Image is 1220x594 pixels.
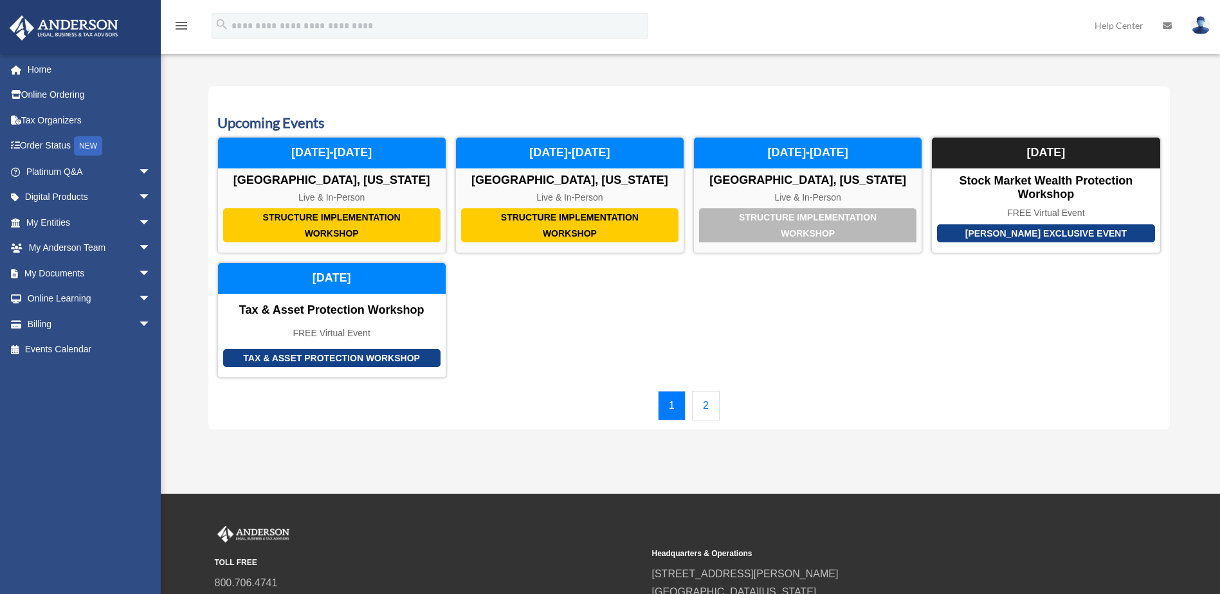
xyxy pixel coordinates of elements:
a: My Anderson Teamarrow_drop_down [9,235,170,261]
a: 1 [658,391,686,420]
div: [DATE]-[DATE] [694,138,922,168]
div: [DATE] [218,263,446,294]
div: Stock Market Wealth Protection Workshop [932,174,1160,202]
a: Billingarrow_drop_down [9,311,170,337]
div: [DATE]-[DATE] [456,138,684,168]
span: arrow_drop_down [138,286,164,312]
a: Structure Implementation Workshop [GEOGRAPHIC_DATA], [US_STATE] Live & In-Person [DATE]-[DATE] [217,137,446,253]
div: NEW [74,136,102,156]
div: [GEOGRAPHIC_DATA], [US_STATE] [218,174,446,188]
div: Tax & Asset Protection Workshop [223,349,441,368]
div: Live & In-Person [694,192,922,203]
img: User Pic [1191,16,1210,35]
div: FREE Virtual Event [932,208,1160,219]
a: Structure Implementation Workshop [GEOGRAPHIC_DATA], [US_STATE] Live & In-Person [DATE]-[DATE] [693,137,922,253]
a: Home [9,57,170,82]
span: arrow_drop_down [138,184,164,211]
div: Structure Implementation Workshop [223,208,441,242]
small: Headquarters & Operations [652,547,1080,561]
a: Tax Organizers [9,107,170,133]
i: search [215,17,229,32]
a: Order StatusNEW [9,133,170,159]
div: Structure Implementation Workshop [461,208,678,242]
a: 2 [692,391,720,420]
span: arrow_drop_down [138,210,164,236]
img: Anderson Advisors Platinum Portal [6,15,122,40]
h3: Upcoming Events [217,113,1161,133]
a: Digital Productsarrow_drop_down [9,184,170,210]
a: [PERSON_NAME] Exclusive Event Stock Market Wealth Protection Workshop FREE Virtual Event [DATE] [931,137,1160,253]
a: Online Ordering [9,82,170,108]
img: Anderson Advisors Platinum Portal [215,526,292,543]
a: My Entitiesarrow_drop_down [9,210,170,235]
span: arrow_drop_down [138,235,164,262]
i: menu [174,18,189,33]
div: FREE Virtual Event [218,328,446,339]
a: Platinum Q&Aarrow_drop_down [9,159,170,184]
a: Events Calendar [9,337,164,363]
div: [GEOGRAPHIC_DATA], [US_STATE] [456,174,684,188]
div: Live & In-Person [456,192,684,203]
a: [STREET_ADDRESS][PERSON_NAME] [652,568,839,579]
a: Online Learningarrow_drop_down [9,286,170,312]
a: 800.706.4741 [215,577,278,588]
div: Structure Implementation Workshop [699,208,916,242]
div: [PERSON_NAME] Exclusive Event [937,224,1154,243]
div: [DATE]-[DATE] [218,138,446,168]
a: Structure Implementation Workshop [GEOGRAPHIC_DATA], [US_STATE] Live & In-Person [DATE]-[DATE] [455,137,684,253]
span: arrow_drop_down [138,159,164,185]
a: menu [174,22,189,33]
div: Live & In-Person [218,192,446,203]
span: arrow_drop_down [138,311,164,337]
div: [GEOGRAPHIC_DATA], [US_STATE] [694,174,922,188]
small: TOLL FREE [215,556,643,570]
div: [DATE] [932,138,1160,168]
a: My Documentsarrow_drop_down [9,260,170,286]
div: Tax & Asset Protection Workshop [218,303,446,318]
a: Tax & Asset Protection Workshop Tax & Asset Protection Workshop FREE Virtual Event [DATE] [217,262,446,378]
span: arrow_drop_down [138,260,164,287]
